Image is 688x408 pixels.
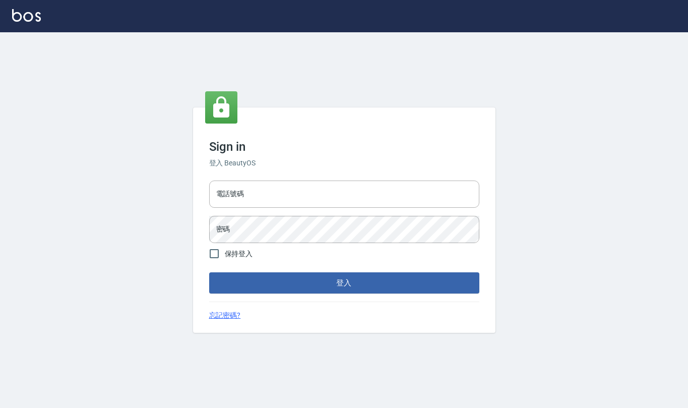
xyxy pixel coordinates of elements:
[209,158,479,168] h6: 登入 BeautyOS
[225,249,253,259] span: 保持登入
[209,140,479,154] h3: Sign in
[12,9,41,22] img: Logo
[209,310,241,321] a: 忘記密碼?
[209,272,479,294] button: 登入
